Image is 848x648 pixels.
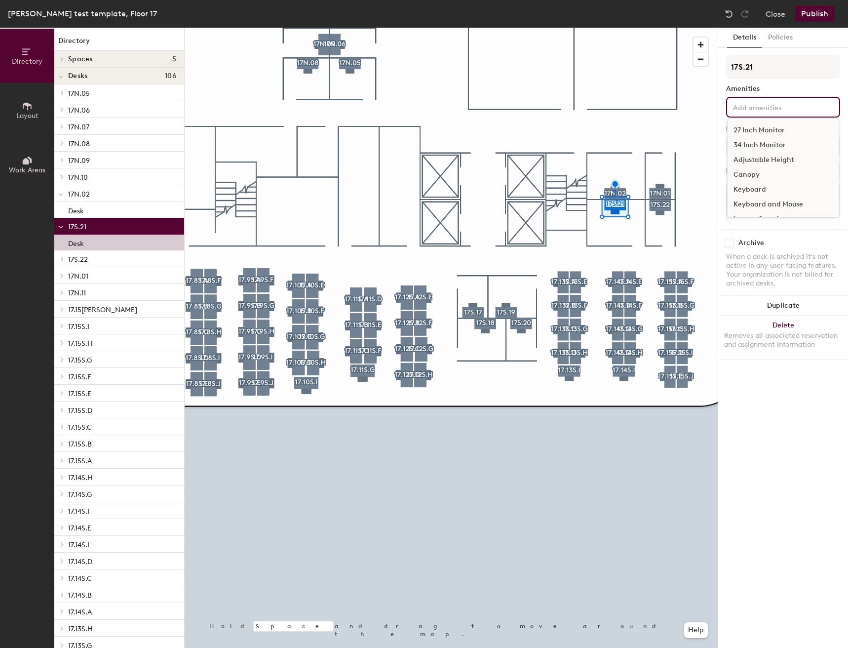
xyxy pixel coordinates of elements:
[172,55,176,63] span: 5
[68,490,92,499] span: 17.14S.G
[68,524,91,532] span: 17.14S.E
[68,507,91,516] span: 17.14S.F
[728,153,839,167] div: Adjustable Height
[68,89,90,98] span: 17N.05
[68,106,90,115] span: 17N.06
[68,339,93,348] span: 17.15S.H
[740,9,750,19] img: Redo
[68,255,88,264] span: 17S.22
[724,331,842,349] div: Removes all associated reservation and assignment information
[68,173,88,182] span: 17N.10
[728,212,839,227] div: Laptop Stand
[728,123,839,138] div: 27 Inch Monitor
[12,57,42,66] span: Directory
[68,591,92,600] span: 17.14S.B
[728,182,839,197] div: Keyboard
[68,272,88,281] span: 17N.01
[68,440,92,448] span: 17.15S.B
[68,373,91,381] span: 17.15S.F
[68,574,92,583] span: 17.14S.C
[728,167,839,182] div: Canopy
[726,252,840,288] div: When a desk is archived it's not active in any user-facing features. Your organization is not bil...
[718,296,848,316] button: Duplicate
[68,306,137,314] span: 17.15[PERSON_NAME]
[726,137,840,155] button: Hoteled
[726,167,745,175] div: Desks
[68,625,93,633] span: 17.13S.H
[724,9,734,19] img: Undo
[68,223,86,231] span: 17S.21
[68,390,91,398] span: 17.15S.E
[68,356,92,364] span: 17.15S.G
[68,157,90,165] span: 17N.09
[68,72,87,80] span: Desks
[766,6,785,22] button: Close
[16,112,39,120] span: Layout
[684,622,708,638] button: Help
[68,406,92,415] span: 17.15S.D
[68,558,92,566] span: 17.14S.D
[68,204,84,215] p: Desk
[726,125,840,133] div: Desk Type
[68,190,90,199] span: 17N.02
[726,85,840,93] div: Amenities
[68,55,93,63] span: Spaces
[68,323,89,331] span: 17.15S.I
[68,608,92,616] span: 17.14S.A
[68,423,92,432] span: 17.15S.C
[68,237,84,248] p: Desk
[728,197,839,212] div: Keyboard and Mouse
[68,541,89,549] span: 17.14S.I
[8,7,157,20] div: [PERSON_NAME] test template, Floor 17
[718,316,848,359] button: DeleteRemoves all associated reservation and assignment information
[727,28,762,48] button: Details
[54,36,184,51] h1: Directory
[68,457,92,465] span: 17.15S.A
[731,101,820,113] input: Add amenities
[9,166,45,174] span: Work Areas
[738,239,764,247] div: Archive
[165,72,176,80] span: 106
[68,474,93,482] span: 17.14S.H
[68,123,89,131] span: 17N.07
[728,138,839,153] div: 34 Inch Monitor
[68,140,90,148] span: 17N.08
[762,28,799,48] button: Policies
[795,6,834,22] button: Publish
[68,289,86,297] span: 17N.11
